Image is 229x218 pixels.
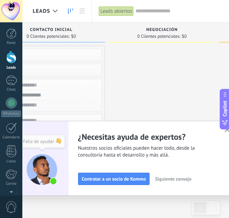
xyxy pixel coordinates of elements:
[1,88,21,92] div: Chats
[1,27,101,33] div: Contacto inicial
[182,34,187,38] span: $0
[221,101,228,116] span: Copilot
[33,8,50,14] span: Leads
[78,145,216,159] span: Nuestros socios oficiales pueden hacer todo, desde la consultoría hasta el desarrollo y más allá.
[1,111,21,117] div: WhatsApp
[1,66,21,70] div: Leads
[82,176,146,181] span: Contratar a un socio de Kommo
[1,135,21,140] div: Calendario
[78,173,150,185] button: Contratar a un socio de Kommo
[30,27,73,32] span: Contacto inicial
[146,27,178,32] span: Negociación
[99,6,134,16] div: Leads abiertos
[137,34,180,38] span: 0 Clientes potenciales:
[65,4,76,18] a: Leads
[78,131,216,142] h2: ¿Necesitas ayuda de expertos?
[1,41,21,45] div: Panel
[76,4,88,18] a: Lista
[71,34,76,38] span: $0
[155,176,191,181] span: Siguiente consejo
[26,34,69,38] span: 0 Clientes potenciales:
[1,182,21,186] div: Correo
[112,27,212,33] div: Negociación
[152,174,194,184] button: Siguiente consejo
[1,159,21,164] div: Listas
